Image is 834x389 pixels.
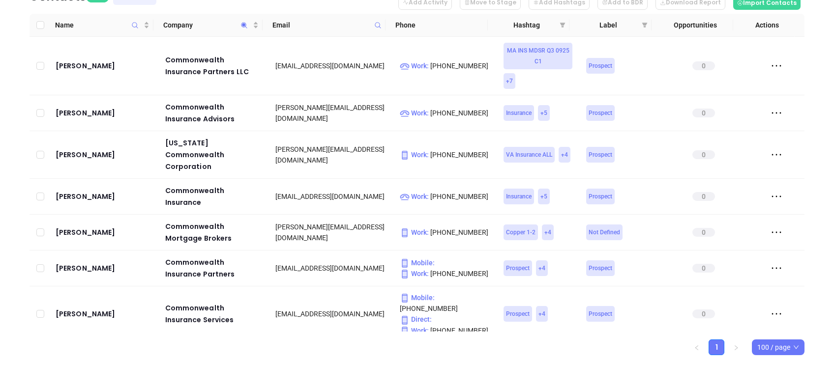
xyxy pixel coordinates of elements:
[589,191,612,202] span: Prospect
[165,137,262,172] a: [US_STATE] Commonwealth Corporation
[400,315,432,323] span: Direct :
[56,149,151,161] a: [PERSON_NAME]
[275,60,386,71] div: [EMAIL_ADDRESS][DOMAIN_NAME]
[692,309,715,318] span: 0
[506,191,532,202] span: Insurance
[561,149,568,160] span: + 4
[153,14,263,37] th: Company
[589,263,612,274] span: Prospect
[558,18,567,32] span: filter
[589,227,620,238] span: Not Defined
[56,226,151,238] a: [PERSON_NAME]
[163,20,251,30] span: Company
[733,14,795,37] th: Actions
[51,14,153,37] th: Name
[400,268,490,279] p: [PHONE_NUMBER]
[689,339,705,355] button: left
[400,327,429,334] span: Work :
[272,20,370,30] span: Email
[400,62,429,70] span: Work :
[692,228,715,237] span: 0
[400,60,490,71] p: [PHONE_NUMBER]
[386,14,488,37] th: Phone
[506,149,552,160] span: VA Insurance ALL
[400,109,429,117] span: Work :
[275,222,386,243] div: [PERSON_NAME][EMAIL_ADDRESS][DOMAIN_NAME]
[275,308,386,319] div: [EMAIL_ADDRESS][DOMAIN_NAME]
[692,109,715,117] span: 0
[56,308,151,320] a: [PERSON_NAME]
[579,20,637,30] span: Label
[498,20,556,30] span: Hashtag
[692,61,715,70] span: 0
[692,264,715,273] span: 0
[400,151,429,159] span: Work :
[506,108,532,118] span: Insurance
[506,308,530,319] span: Prospect
[540,191,547,202] span: + 5
[544,227,551,238] span: + 4
[692,150,715,159] span: 0
[400,193,429,200] span: Work :
[165,101,262,125] a: Commonwealth Insurance Advisors
[506,263,530,274] span: Prospect
[589,149,612,160] span: Prospect
[165,256,262,280] a: Commonwealth Insurance Partners
[757,340,799,355] span: 100 / page
[56,262,151,274] a: [PERSON_NAME]
[400,325,490,336] p: [PHONE_NUMBER]
[589,60,612,71] span: Prospect
[506,76,513,86] span: + 7
[275,191,386,202] div: [EMAIL_ADDRESS][DOMAIN_NAME]
[275,102,386,124] div: [PERSON_NAME][EMAIL_ADDRESS][DOMAIN_NAME]
[400,108,490,118] p: [PHONE_NUMBER]
[400,227,490,238] p: [PHONE_NUMBER]
[165,221,262,244] a: Commonwealth Mortgage Brokers
[689,339,705,355] li: Previous Page
[56,60,151,72] a: [PERSON_NAME]
[400,292,490,314] p: [PHONE_NUMBER]
[589,108,612,118] span: Prospect
[165,54,262,78] a: Commonwealth Insurance Partners LLC
[709,339,724,355] li: 1
[728,339,744,355] li: Next Page
[400,191,490,202] p: [PHONE_NUMBER]
[506,227,536,238] span: Copper 1-2
[692,192,715,201] span: 0
[275,144,386,166] div: [PERSON_NAME][EMAIL_ADDRESS][DOMAIN_NAME]
[165,302,262,326] a: Commonwealth Insurance Services
[560,22,566,28] span: filter
[640,18,650,32] span: filter
[728,339,744,355] button: right
[56,191,151,202] a: [PERSON_NAME]
[642,22,648,28] span: filter
[506,45,570,67] span: MA INS MDSR Q3 0925 C1
[165,185,262,208] a: Commonwealth Insurance
[400,149,490,160] p: [PHONE_NUMBER]
[275,263,386,274] div: [EMAIL_ADDRESS][DOMAIN_NAME]
[752,339,804,355] div: Page Size
[56,107,151,119] a: [PERSON_NAME]
[538,308,545,319] span: + 4
[55,20,142,30] span: Name
[538,263,545,274] span: + 4
[400,228,429,236] span: Work :
[694,345,700,351] span: left
[652,14,733,37] th: Opportunities
[540,108,547,118] span: + 5
[400,294,435,302] span: Mobile :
